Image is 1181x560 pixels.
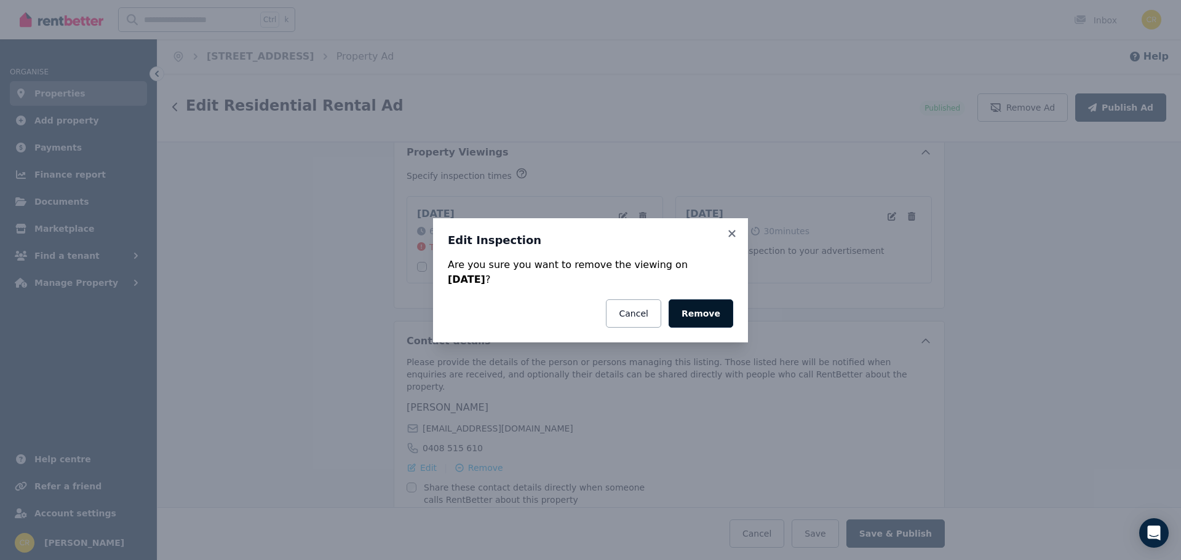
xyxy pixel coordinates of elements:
[606,299,661,328] button: Cancel
[669,299,733,328] button: Remove
[1139,518,1169,548] div: Open Intercom Messenger
[448,233,733,248] h3: Edit Inspection
[448,274,485,285] strong: [DATE]
[448,258,733,287] div: Are you sure you want to remove the viewing on ?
